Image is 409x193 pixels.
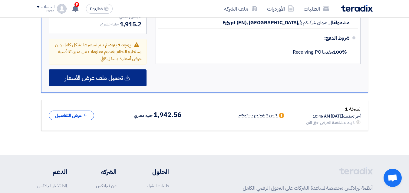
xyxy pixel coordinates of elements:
a: الأوردرات [262,2,299,16]
div: 1 من 2 بنود تم تسعيرهم [239,113,278,118]
a: لماذا تختار تيرادكس [37,182,67,189]
span: جنيه مصري [100,21,118,27]
span: 1,942.56 [153,111,181,118]
li: الدعم [37,167,67,176]
a: عن تيرادكس [96,182,117,189]
img: profile_test.png [57,4,67,14]
span: تحميل ملف عرض الأسعار [65,75,123,81]
span: جنيه مصري [134,112,152,119]
li: الحلول [135,167,169,176]
strong: 100% [333,48,347,56]
span: ، لم يتم تسعيرها بشكل كامل ولن يستطيع النظام بتقديم معلومات عن مدى تنافسية عرض أسعارك بشكل كافي [55,42,141,62]
div: لم يتم مشاهدة العرض حتى الآن [306,119,355,126]
span: 9 [74,2,79,7]
a: طلبات الشراء [147,182,169,189]
img: Teradix logo [341,5,373,12]
button: عرض التفاصيل [49,111,94,121]
span: يوجد 1 بنود [109,42,130,48]
span: مقدما Receiving PO [293,48,347,56]
div: نسخة 1 [306,105,361,113]
a: الطلبات [299,2,334,16]
div: أخر تحديث [DATE] 10:46 AM [306,113,361,119]
div: شروط الدفع: [168,31,349,45]
a: ملف الشركة [219,2,262,16]
li: الشركة [85,167,117,176]
span: مشمولة [333,20,349,26]
div: Esraa [37,9,54,13]
div: Open chat [384,169,402,187]
div: الحساب [41,5,54,10]
span: Egypt (EN), [GEOGRAPHIC_DATA] [223,20,298,26]
span: English [90,7,103,11]
span: 1,915.2 [120,20,141,29]
span: الى عنوان شركتكم في [298,20,333,26]
button: English [86,4,113,14]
